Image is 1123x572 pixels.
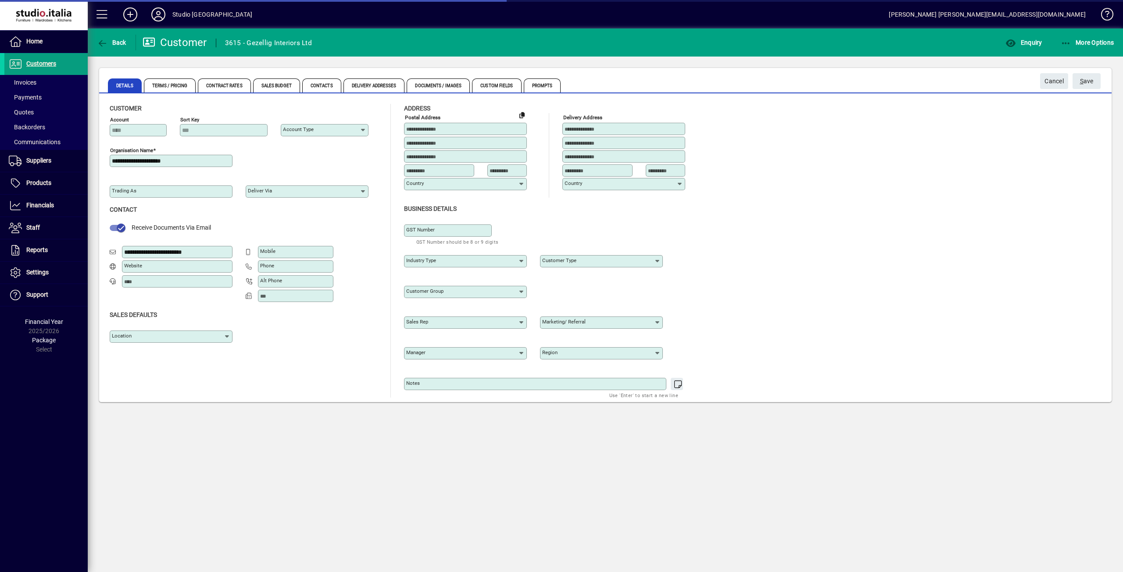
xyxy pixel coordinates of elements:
[4,31,88,53] a: Home
[110,117,129,123] mat-label: Account
[4,75,88,90] a: Invoices
[4,105,88,120] a: Quotes
[416,237,499,247] mat-hint: GST Number should be 8 or 9 digits
[9,139,61,146] span: Communications
[1080,74,1094,89] span: ave
[4,217,88,239] a: Staff
[132,224,211,231] span: Receive Documents Via Email
[143,36,207,50] div: Customer
[4,262,88,284] a: Settings
[9,124,45,131] span: Backorders
[144,7,172,22] button: Profile
[26,291,48,298] span: Support
[9,109,34,116] span: Quotes
[4,284,88,306] a: Support
[26,269,49,276] span: Settings
[1073,73,1101,89] button: Save
[1059,35,1116,50] button: More Options
[542,349,558,355] mat-label: Region
[283,126,314,132] mat-label: Account Type
[406,319,428,325] mat-label: Sales rep
[26,179,51,186] span: Products
[26,60,56,67] span: Customers
[1080,78,1084,85] span: S
[95,35,129,50] button: Back
[406,180,424,186] mat-label: Country
[343,78,405,92] span: Delivery Addresses
[542,257,576,263] mat-label: Customer type
[116,7,144,22] button: Add
[1005,39,1042,46] span: Enquiry
[260,248,275,254] mat-label: Mobile
[108,78,142,92] span: Details
[1094,2,1112,30] a: Knowledge Base
[26,38,43,45] span: Home
[25,318,63,325] span: Financial Year
[4,150,88,172] a: Suppliers
[260,277,282,284] mat-label: Alt Phone
[404,105,430,112] span: Address
[172,7,252,21] div: Studio [GEOGRAPHIC_DATA]
[1061,39,1114,46] span: More Options
[406,349,426,355] mat-label: Manager
[565,180,582,186] mat-label: Country
[1040,73,1068,89] button: Cancel
[515,108,529,122] button: Copy to Delivery address
[225,36,312,50] div: 3615 - Gezellig Interiors Ltd
[112,188,136,194] mat-label: Trading as
[4,172,88,194] a: Products
[1044,74,1064,89] span: Cancel
[4,120,88,135] a: Backorders
[472,78,521,92] span: Custom Fields
[124,263,142,269] mat-label: Website
[406,380,420,386] mat-label: Notes
[26,246,48,253] span: Reports
[26,157,51,164] span: Suppliers
[4,90,88,105] a: Payments
[110,206,137,213] span: Contact
[889,7,1086,21] div: [PERSON_NAME] [PERSON_NAME][EMAIL_ADDRESS][DOMAIN_NAME]
[404,205,457,212] span: Business details
[542,319,586,325] mat-label: Marketing/ Referral
[406,257,436,263] mat-label: Industry type
[407,78,470,92] span: Documents / Images
[144,78,196,92] span: Terms / Pricing
[9,94,42,101] span: Payments
[198,78,250,92] span: Contract Rates
[406,288,443,294] mat-label: Customer group
[4,135,88,149] a: Communications
[302,78,341,92] span: Contacts
[4,195,88,217] a: Financials
[110,311,157,318] span: Sales defaults
[110,105,142,112] span: Customer
[9,79,36,86] span: Invoices
[406,227,435,233] mat-label: GST Number
[26,224,40,231] span: Staff
[1003,35,1044,50] button: Enquiry
[26,202,54,209] span: Financials
[180,117,199,123] mat-label: Sort key
[609,390,678,400] mat-hint: Use 'Enter' to start a new line
[248,188,272,194] mat-label: Deliver via
[524,78,561,92] span: Prompts
[110,147,153,153] mat-label: Organisation name
[32,337,56,344] span: Package
[4,239,88,261] a: Reports
[97,39,126,46] span: Back
[88,35,136,50] app-page-header-button: Back
[112,333,132,339] mat-label: Location
[260,263,274,269] mat-label: Phone
[253,78,300,92] span: Sales Budget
